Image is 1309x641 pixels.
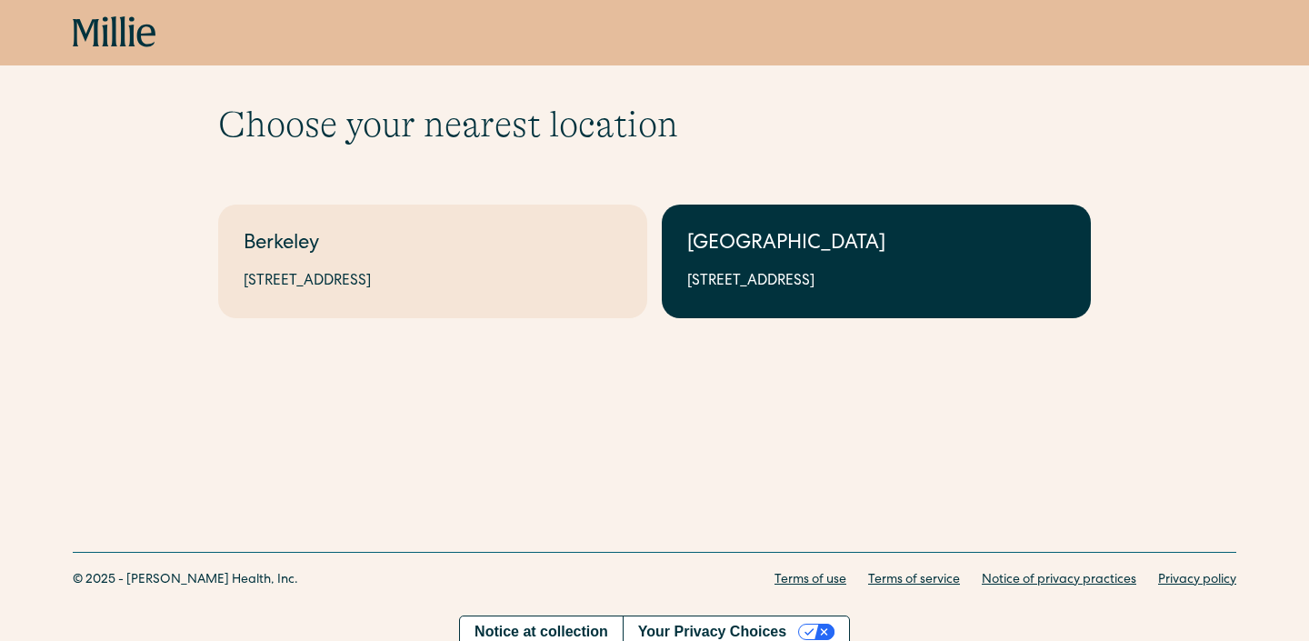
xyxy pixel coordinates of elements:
a: Berkeley[STREET_ADDRESS] [218,205,647,318]
h1: Choose your nearest location [218,103,1091,146]
a: Terms of use [774,571,846,590]
div: [STREET_ADDRESS] [244,271,622,293]
div: Berkeley [244,230,622,260]
div: © 2025 - [PERSON_NAME] Health, Inc. [73,571,298,590]
a: Notice of privacy practices [982,571,1136,590]
div: [GEOGRAPHIC_DATA] [687,230,1065,260]
a: [GEOGRAPHIC_DATA][STREET_ADDRESS] [662,205,1091,318]
a: Privacy policy [1158,571,1236,590]
a: Terms of service [868,571,960,590]
div: [STREET_ADDRESS] [687,271,1065,293]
